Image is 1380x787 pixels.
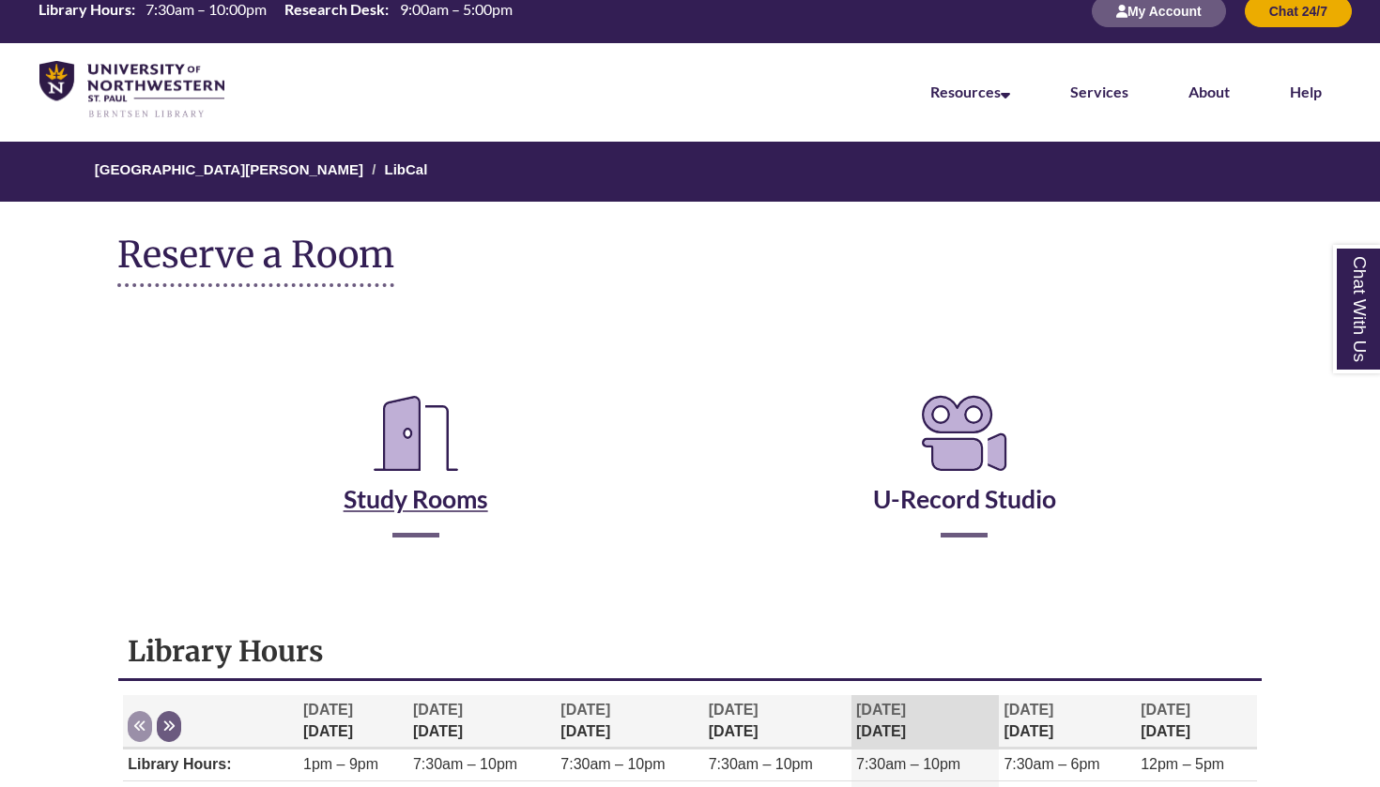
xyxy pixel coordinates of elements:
a: Chat 24/7 [1245,3,1352,19]
a: My Account [1092,3,1226,19]
th: [DATE] [299,695,408,749]
a: Study Rooms [344,437,488,514]
span: [DATE] [1004,702,1053,718]
nav: Breadcrumb [117,142,1263,202]
h1: Library Hours [128,633,1252,669]
a: Help [1290,83,1322,100]
th: [DATE] [1136,695,1257,749]
span: 7:30am – 10pm [856,756,960,772]
a: Services [1070,83,1128,100]
span: 7:30am – 6pm [1004,756,1099,772]
td: Library Hours: [123,749,299,781]
span: [DATE] [709,702,759,718]
th: [DATE] [704,695,851,749]
a: U-Record Studio [873,437,1056,514]
span: 7:30am – 10pm [709,756,813,772]
th: [DATE] [999,695,1136,749]
a: LibCal [385,161,428,177]
th: [DATE] [556,695,703,749]
th: [DATE] [851,695,999,749]
button: Next week [157,711,181,742]
span: [DATE] [856,702,906,718]
span: 12pm – 5pm [1141,756,1224,772]
th: [DATE] [408,695,556,749]
span: [DATE] [560,702,610,718]
a: Resources [930,83,1010,100]
h1: Reserve a Room [117,235,394,287]
span: [DATE] [303,702,353,718]
span: 7:30am – 10pm [413,756,517,772]
button: Previous week [128,711,152,742]
span: 1pm – 9pm [303,756,378,772]
a: [GEOGRAPHIC_DATA][PERSON_NAME] [95,161,363,177]
span: 7:30am – 10pm [560,756,665,772]
span: [DATE] [1141,702,1190,718]
a: About [1188,83,1230,100]
img: UNWSP Library Logo [39,61,224,119]
span: [DATE] [413,702,463,718]
div: Reserve a Room [117,334,1263,593]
